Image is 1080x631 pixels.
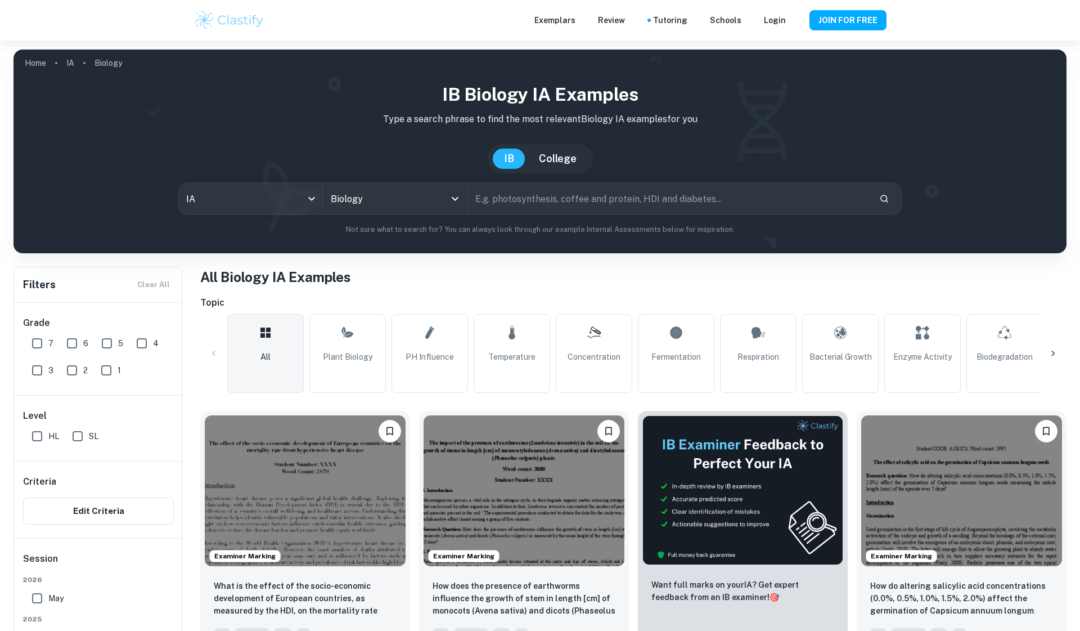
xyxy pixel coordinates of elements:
[467,183,870,214] input: E.g. photosynthesis, coffee and protein, HDI and diabetes...
[260,351,271,363] span: All
[379,420,401,442] button: Please log in to bookmark exemplars
[653,14,687,26] a: Tutoring
[23,409,174,423] h6: Level
[193,9,265,32] img: Clastify logo
[25,55,46,71] a: Home
[83,337,88,350] span: 6
[893,351,952,363] span: Enzyme Activity
[651,351,701,363] span: Fermentation
[48,430,59,442] span: HL
[23,498,174,525] button: Edit Criteria
[429,551,499,561] span: Examiner Marking
[534,14,575,26] p: Exemplars
[118,337,123,350] span: 5
[323,351,372,363] span: Plant Biology
[710,14,741,26] a: Schools
[795,17,800,23] button: Help and Feedback
[23,575,174,585] span: 2026
[976,351,1033,363] span: Biodegradation
[23,552,174,575] h6: Session
[642,415,843,565] img: Thumbnail
[94,57,122,69] p: Biology
[48,337,53,350] span: 7
[210,551,280,561] span: Examiner Marking
[48,592,64,605] span: May
[488,351,535,363] span: Temperature
[493,149,525,169] button: IB
[866,551,937,561] span: Examiner Marking
[1035,420,1057,442] button: Please log in to bookmark exemplars
[764,14,786,26] a: Login
[13,50,1066,253] img: profile cover
[22,113,1057,126] p: Type a search phrase to find the most relevant Biology IA examples for you
[809,10,886,30] button: JOIN FOR FREE
[178,183,322,214] div: IA
[48,364,53,377] span: 3
[433,580,615,618] p: How does the presence of earthworms influence the growth of stem in length [cm] of monocots (Aven...
[424,415,624,566] img: Biology IA example thumbnail: How does the presence of earthworms infl
[406,351,454,363] span: pH Influence
[66,55,74,71] a: IA
[214,580,397,618] p: What is the effect of the socio-economic development of European countries, as measured by the HD...
[23,277,56,293] h6: Filters
[23,316,174,330] h6: Grade
[89,430,98,442] span: SL
[22,224,1057,235] p: Not sure what to search for? You can always look through our example Internal Assessments below f...
[200,267,1066,287] h1: All Biology IA Examples
[598,14,625,26] p: Review
[200,296,1066,310] h6: Topic
[22,81,1057,108] h1: IB Biology IA examples
[528,149,588,169] button: College
[651,579,834,603] p: Want full marks on your IA ? Get expert feedback from an IB examiner!
[23,614,174,624] span: 2025
[83,364,88,377] span: 2
[875,189,894,208] button: Search
[153,337,159,350] span: 4
[205,415,406,566] img: Biology IA example thumbnail: What is the effect of the socio-economic
[568,351,620,363] span: Concentration
[861,415,1062,566] img: Biology IA example thumbnail: How do altering salicylic acid concentra
[769,593,779,602] span: 🎯
[447,191,463,207] button: Open
[737,351,779,363] span: Respiration
[23,475,56,489] h6: Criteria
[870,580,1053,618] p: How do altering salicylic acid concentrations (0.0%, 0.5%, 1.0%, 1.5%, 2.0%) affect the germinati...
[597,420,620,442] button: Please log in to bookmark exemplars
[118,364,121,377] span: 1
[809,351,872,363] span: Bacterial Growth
